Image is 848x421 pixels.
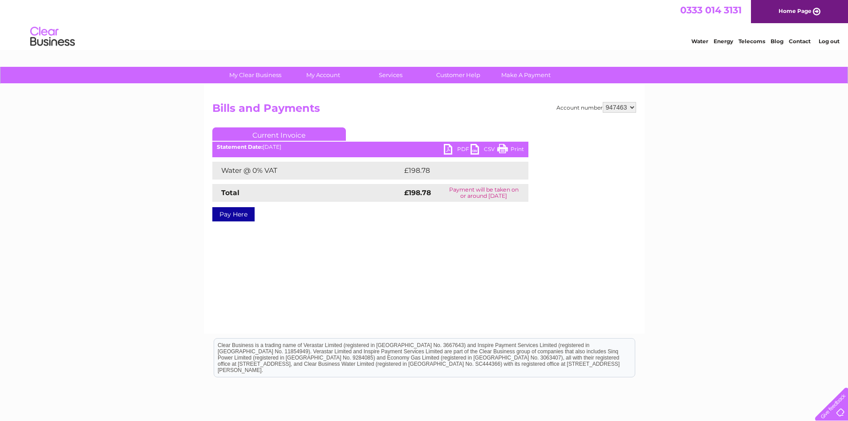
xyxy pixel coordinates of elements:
div: [DATE] [212,144,528,150]
td: Payment will be taken on or around [DATE] [439,184,528,202]
b: Statement Date: [217,143,263,150]
td: £198.78 [402,162,512,180]
a: My Clear Business [219,67,292,83]
div: Account number [556,102,636,113]
img: logo.png [30,23,75,50]
a: Print [497,144,524,157]
a: Telecoms [738,38,765,45]
strong: £198.78 [404,188,431,197]
h2: Bills and Payments [212,102,636,119]
a: Current Invoice [212,127,346,141]
a: Pay Here [212,207,255,221]
a: My Account [286,67,360,83]
div: Clear Business is a trading name of Verastar Limited (registered in [GEOGRAPHIC_DATA] No. 3667643... [214,5,635,43]
a: CSV [471,144,497,157]
a: Blog [771,38,783,45]
a: Make A Payment [489,67,563,83]
a: Customer Help [422,67,495,83]
strong: Total [221,188,239,197]
a: Contact [789,38,811,45]
a: Water [691,38,708,45]
a: Energy [714,38,733,45]
a: PDF [444,144,471,157]
a: 0333 014 3131 [680,4,742,16]
a: Log out [819,38,840,45]
a: Services [354,67,427,83]
td: Water @ 0% VAT [212,162,402,180]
